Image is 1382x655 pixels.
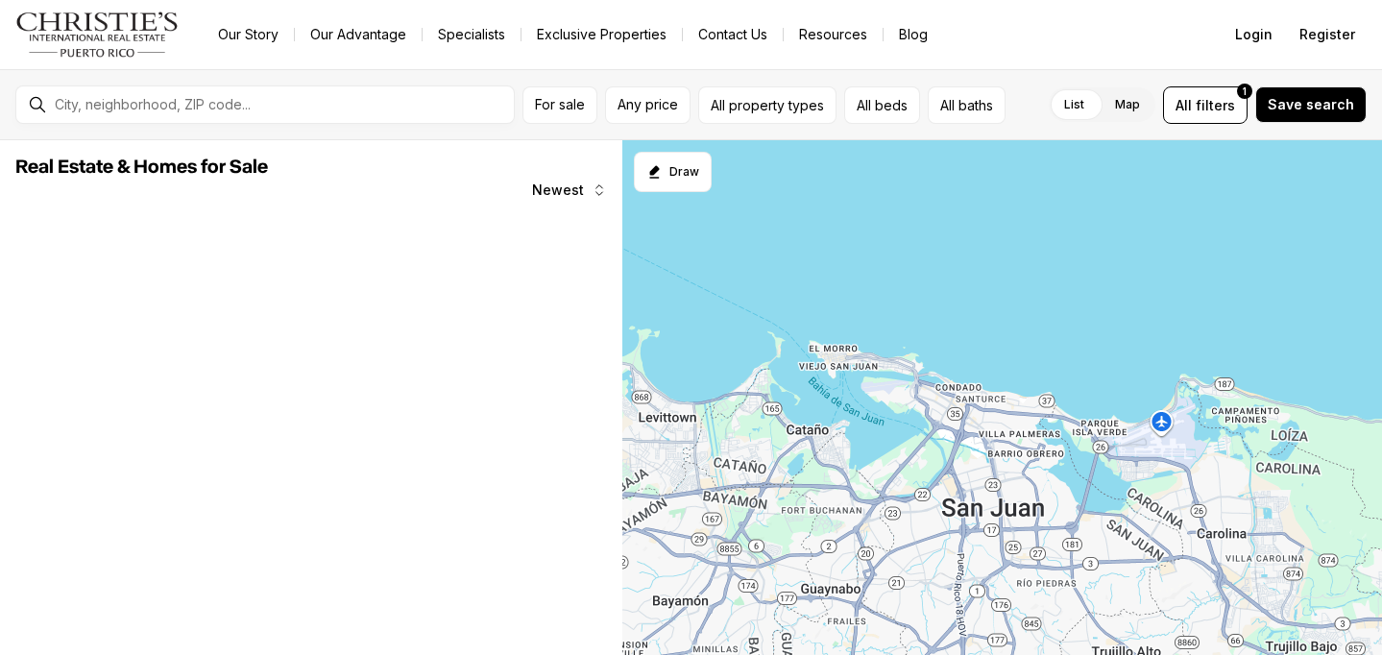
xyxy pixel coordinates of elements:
span: Save search [1268,97,1354,112]
button: Register [1288,15,1367,54]
button: Newest [521,171,618,209]
span: Login [1235,27,1273,42]
a: Our Advantage [295,21,422,48]
button: All beds [844,86,920,124]
button: Contact Us [683,21,783,48]
span: 1 [1243,84,1247,99]
a: Our Story [203,21,294,48]
span: filters [1196,95,1235,115]
label: Map [1100,87,1155,122]
label: List [1049,87,1100,122]
button: Any price [605,86,691,124]
button: All property types [698,86,836,124]
button: Start drawing [634,152,712,192]
span: All [1176,95,1192,115]
span: Real Estate & Homes for Sale [15,158,268,177]
a: Resources [784,21,883,48]
button: Allfilters1 [1163,86,1248,124]
span: Newest [532,182,584,198]
a: Blog [884,21,943,48]
button: For sale [522,86,597,124]
button: Save search [1255,86,1367,123]
a: Exclusive Properties [521,21,682,48]
span: Register [1299,27,1355,42]
span: Any price [618,97,678,112]
button: All baths [928,86,1006,124]
span: For sale [535,97,585,112]
a: Specialists [423,21,521,48]
button: Login [1224,15,1284,54]
img: logo [15,12,180,58]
